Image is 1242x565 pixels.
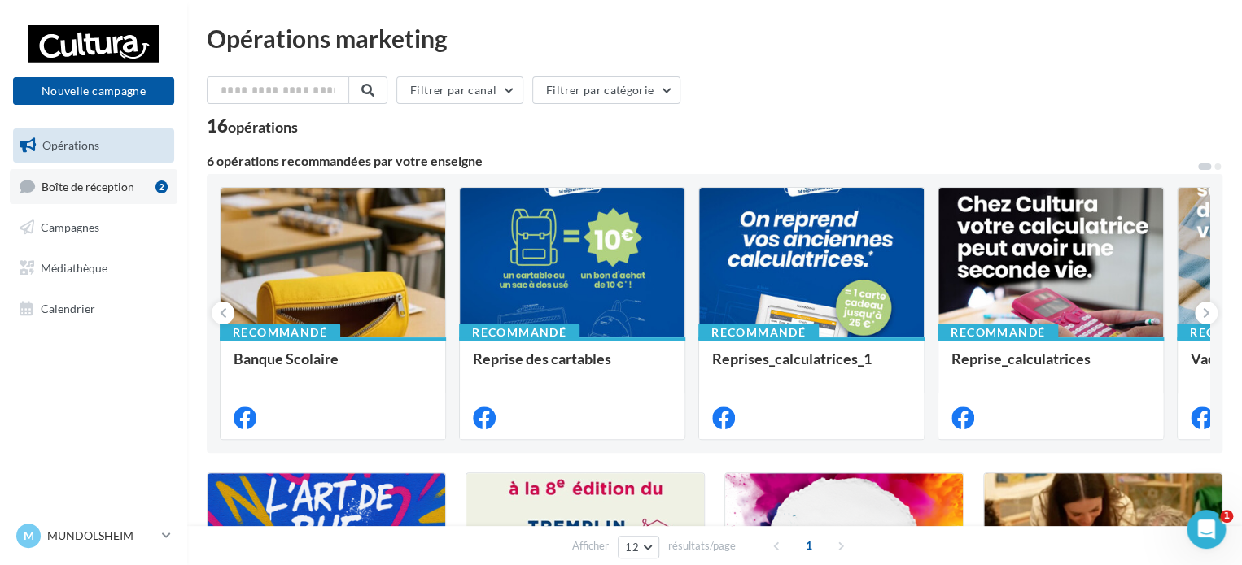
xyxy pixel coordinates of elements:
[41,261,107,275] span: Médiathèque
[10,251,177,285] a: Médiathèque
[10,128,177,163] a: Opérations
[10,169,177,204] a: Boîte de réception2
[10,211,177,245] a: Campagnes
[473,350,611,367] span: Reprise des cartables
[41,301,95,315] span: Calendrier
[234,350,339,367] span: Banque Scolaire
[796,532,822,558] span: 1
[618,536,659,558] button: 12
[47,528,155,544] p: MUNDOLSHEIM
[220,324,340,341] div: Recommandé
[1220,510,1233,523] span: 1
[396,76,523,104] button: Filtrer par canal
[10,292,177,326] a: Calendrier
[13,77,174,105] button: Nouvelle campagne
[951,350,1091,367] span: Reprise_calculatrices
[532,76,680,104] button: Filtrer par catégorie
[42,179,134,193] span: Boîte de réception
[41,220,99,234] span: Campagnes
[698,324,819,341] div: Recommandé
[24,528,34,544] span: M
[207,26,1222,50] div: Opérations marketing
[207,117,298,135] div: 16
[625,541,639,554] span: 12
[1187,510,1226,549] iframe: Intercom live chat
[207,154,1196,167] div: 6 opérations recommandées par votre enseigne
[572,538,609,554] span: Afficher
[459,324,579,341] div: Recommandé
[228,120,298,134] div: opérations
[938,324,1058,341] div: Recommandé
[13,520,174,551] a: M MUNDOLSHEIM
[155,180,168,193] div: 2
[42,138,99,152] span: Opérations
[712,350,872,367] span: Reprises_calculatrices_1
[668,538,736,554] span: résultats/page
